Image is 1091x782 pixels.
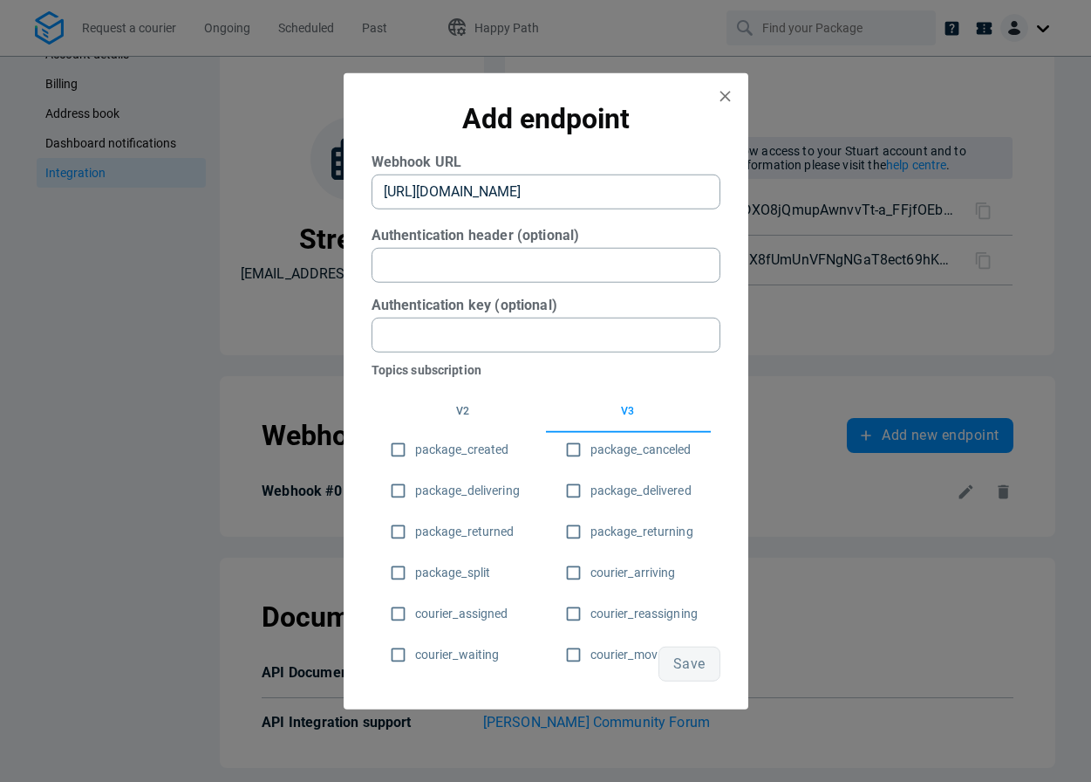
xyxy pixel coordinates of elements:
[709,80,741,113] button: close
[372,360,720,381] h6: Topics subscription
[372,154,720,171] h6: Webhook URL
[372,101,720,136] h1: Add endpoint
[415,604,508,622] span: courier_assigned
[590,440,692,458] span: package_canceled
[415,563,491,581] span: package_split
[590,604,699,622] span: courier_reassigning
[415,645,500,663] span: courier_waiting
[415,481,520,499] span: package_delivering
[590,645,675,663] span: courier_moving
[590,481,692,499] span: package_delivered
[590,522,693,540] span: package_returning
[381,390,546,432] button: v2
[546,390,711,432] button: v3
[381,390,711,432] div: topics tabs
[415,522,515,540] span: package_returned
[415,440,509,458] span: package_created
[590,563,676,581] span: courier_arriving
[372,297,720,314] h6: Authentication key (optional)
[372,227,720,244] h6: Authentication header (optional)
